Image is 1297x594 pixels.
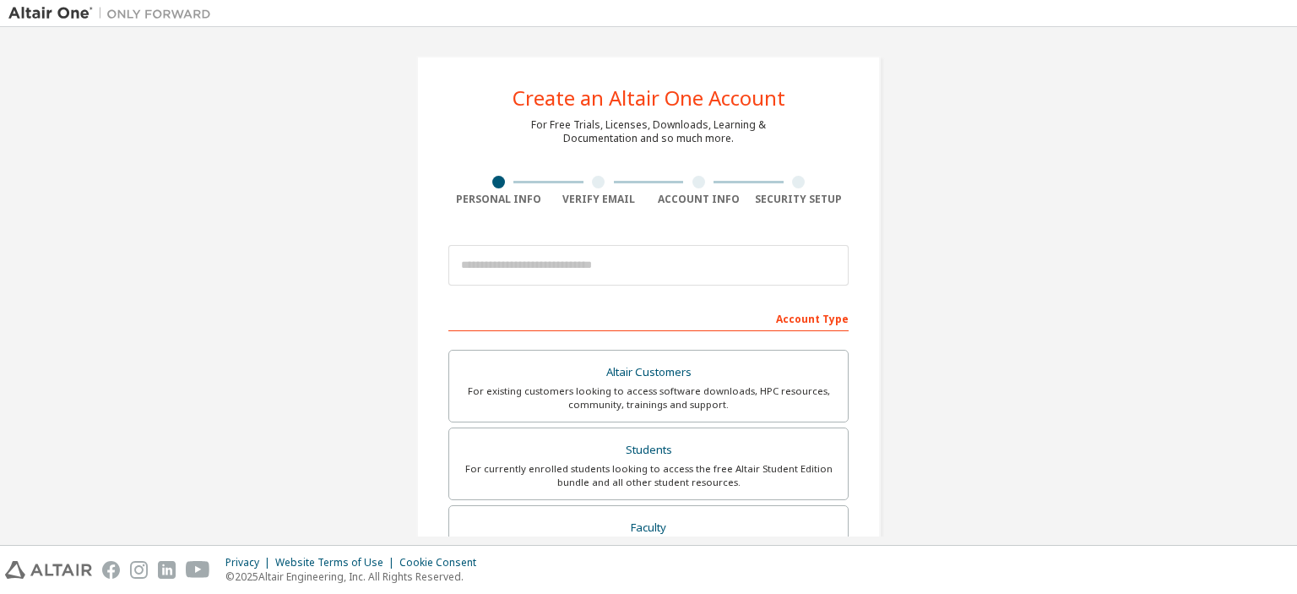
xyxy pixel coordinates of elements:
div: Cookie Consent [399,556,486,569]
div: Security Setup [749,193,849,206]
div: Altair Customers [459,361,838,384]
div: Personal Info [448,193,549,206]
img: youtube.svg [186,561,210,579]
div: For existing customers looking to access software downloads, HPC resources, community, trainings ... [459,384,838,411]
img: altair_logo.svg [5,561,92,579]
img: facebook.svg [102,561,120,579]
div: Account Type [448,304,849,331]
div: Verify Email [549,193,649,206]
div: Faculty [459,516,838,540]
img: linkedin.svg [158,561,176,579]
div: Students [459,439,838,462]
div: Privacy [225,556,275,569]
div: For currently enrolled students looking to access the free Altair Student Edition bundle and all ... [459,462,838,489]
div: Create an Altair One Account [513,88,785,108]
img: instagram.svg [130,561,148,579]
div: Account Info [648,193,749,206]
div: Website Terms of Use [275,556,399,569]
div: For Free Trials, Licenses, Downloads, Learning & Documentation and so much more. [531,118,766,145]
img: Altair One [8,5,220,22]
p: © 2025 Altair Engineering, Inc. All Rights Reserved. [225,569,486,584]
